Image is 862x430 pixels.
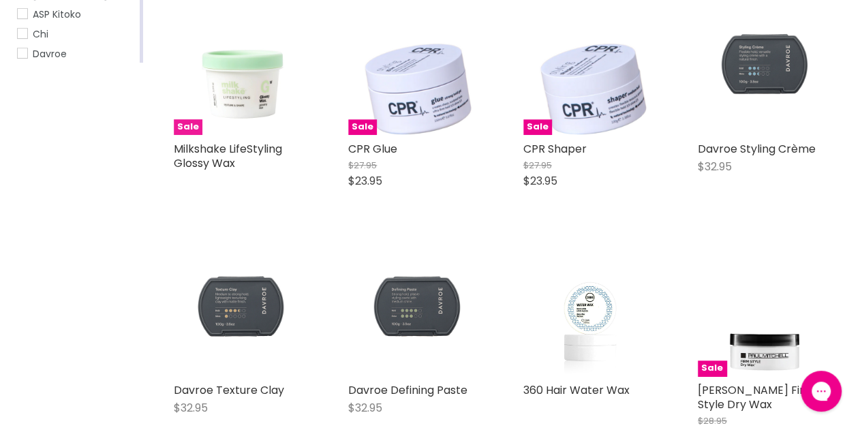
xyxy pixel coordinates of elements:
[698,382,815,412] a: [PERSON_NAME] Firm Style Dry Wax
[698,360,726,376] span: Sale
[348,382,467,398] a: Davroe Defining Paste
[698,159,732,174] span: $32.95
[348,159,377,172] span: $27.95
[17,7,137,22] a: ASP Kitoko
[348,119,377,135] span: Sale
[698,141,816,157] a: Davroe Styling Crème
[33,47,67,61] span: Davroe
[348,242,482,375] img: Davroe Defining Paste
[523,173,557,189] span: $23.95
[348,400,382,416] span: $32.95
[523,1,657,135] a: CPR ShaperSale
[17,46,137,61] a: Davroe
[523,119,552,135] span: Sale
[174,119,202,135] span: Sale
[348,141,397,157] a: CPR Glue
[33,7,81,21] span: ASP Kitoko
[174,1,307,135] img: Milkshake LifeStyling Glossy Wax
[523,141,587,157] a: CPR Shaper
[698,414,727,427] span: $28.95
[348,1,482,135] a: CPR GlueSale
[174,141,282,171] a: Milkshake LifeStyling Glossy Wax
[523,159,552,172] span: $27.95
[523,382,630,398] a: 360 Hair Water Wax
[33,27,48,41] span: Chi
[540,242,640,375] img: 360 Hair Water Wax
[523,1,657,135] img: CPR Shaper
[348,1,482,135] img: CPR Glue
[698,242,831,375] img: Paul Mitchell Firm Style Dry Wax
[698,1,831,135] img: Davroe Styling Crème
[174,1,307,135] a: Milkshake LifeStyling Glossy WaxSale
[17,27,137,42] a: Chi
[794,366,848,416] iframe: Gorgias live chat messenger
[698,242,831,375] a: Paul Mitchell Firm Style Dry WaxSale
[174,382,284,398] a: Davroe Texture Clay
[174,242,307,375] img: Davroe Texture Clay
[174,400,208,416] span: $32.95
[523,242,657,375] a: 360 Hair Water Wax
[348,173,382,189] span: $23.95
